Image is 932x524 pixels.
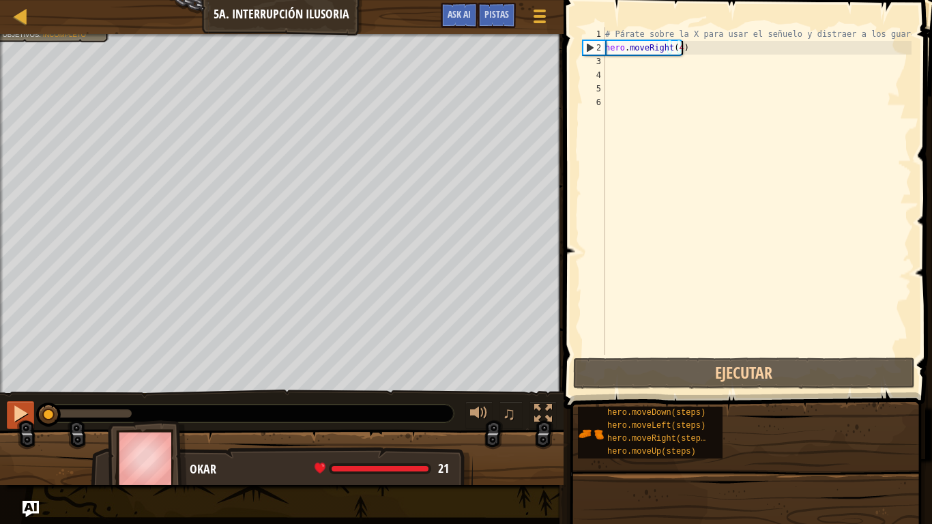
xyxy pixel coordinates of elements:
img: thang_avatar_frame.png [108,420,187,496]
div: 2 [583,41,605,55]
span: hero.moveLeft(steps) [607,421,705,431]
span: 21 [438,460,449,477]
button: Ask AI [441,3,478,28]
button: Ctrl + P: Pause [7,401,34,429]
span: ♫ [502,403,516,424]
div: 5 [583,82,605,96]
div: health: 21 / 21 [315,463,449,475]
span: hero.moveRight(steps) [607,434,710,443]
span: Pistas [484,8,509,20]
div: 1 [583,27,605,41]
span: : [39,31,42,39]
button: Ask AI [23,501,39,517]
div: 4 [583,68,605,82]
span: hero.moveUp(steps) [607,447,696,456]
img: portrait.png [578,421,604,447]
button: Ejecutar [573,358,915,389]
span: Incompleto [43,31,86,39]
button: Cambia a pantalla completa. [529,401,557,429]
span: Ask AI [448,8,471,20]
div: Okar [190,461,459,478]
span: hero.moveDown(steps) [607,408,705,418]
div: 3 [583,55,605,68]
button: Mostrar menú de juego [523,3,557,35]
span: Objetivos [2,31,39,39]
button: Ajustar el volúmen [465,401,493,429]
button: ♫ [499,401,523,429]
div: 6 [583,96,605,109]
